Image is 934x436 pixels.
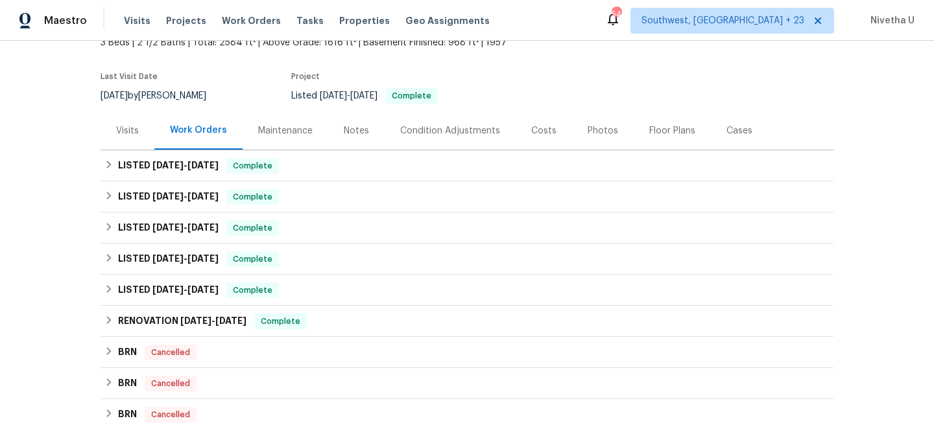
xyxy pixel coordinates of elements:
span: Complete [387,92,437,100]
span: [DATE] [152,161,184,170]
h6: LISTED [118,189,219,205]
span: Complete [228,159,278,172]
span: 3 Beds | 2 1/2 Baths | Total: 2584 ft² | Above Grade: 1616 ft² | Basement Finished: 968 ft² | 1957 [101,36,571,49]
h6: LISTED [118,251,219,267]
span: [DATE] [187,192,219,201]
span: [DATE] [187,254,219,263]
h6: BRN [118,407,137,422]
span: Complete [228,222,278,235]
span: [DATE] [187,223,219,232]
div: Work Orders [170,124,227,137]
span: Nivetha U [865,14,915,27]
span: Project [291,73,320,80]
div: Cases [726,124,752,137]
div: Condition Adjustments [400,124,500,137]
div: LISTED [DATE]-[DATE]Complete [101,275,833,306]
span: Cancelled [146,346,195,359]
div: BRN Cancelled [101,368,833,399]
div: Photos [588,124,618,137]
span: - [180,316,246,325]
span: Last Visit Date [101,73,158,80]
span: Complete [228,284,278,297]
span: Complete [228,190,278,203]
h6: LISTED [118,220,219,236]
span: [DATE] [101,91,128,100]
div: by [PERSON_NAME] [101,88,222,104]
div: LISTED [DATE]-[DATE]Complete [101,181,833,212]
span: Visits [124,14,150,27]
span: [DATE] [180,316,211,325]
div: LISTED [DATE]-[DATE]Complete [101,150,833,181]
span: [DATE] [320,91,347,100]
span: - [152,223,219,232]
span: Work Orders [222,14,281,27]
span: - [152,285,219,294]
span: Tasks [296,16,324,25]
span: - [320,91,377,100]
span: Properties [339,14,390,27]
span: [DATE] [187,161,219,170]
h6: LISTED [118,158,219,174]
h6: LISTED [118,282,219,298]
div: LISTED [DATE]-[DATE]Complete [101,244,833,275]
span: [DATE] [152,254,184,263]
span: [DATE] [152,223,184,232]
span: [DATE] [152,285,184,294]
div: BRN Cancelled [101,337,833,368]
span: [DATE] [152,192,184,201]
h6: BRN [118,376,137,391]
span: [DATE] [215,316,246,325]
div: Costs [531,124,557,137]
span: - [152,254,219,263]
div: RENOVATION [DATE]-[DATE]Complete [101,306,833,337]
span: Cancelled [146,377,195,390]
span: Listed [291,91,438,100]
span: Complete [228,253,278,266]
span: Southwest, [GEOGRAPHIC_DATA] + 23 [641,14,804,27]
div: BRN Cancelled [101,399,833,430]
span: - [152,161,219,170]
span: - [152,192,219,201]
span: Cancelled [146,408,195,421]
div: Visits [116,124,139,137]
span: Complete [256,315,305,328]
span: [DATE] [187,285,219,294]
div: Floor Plans [649,124,695,137]
span: [DATE] [350,91,377,100]
span: Maestro [44,14,87,27]
h6: RENOVATION [118,314,246,329]
div: 542 [612,8,621,21]
div: Maintenance [258,124,313,137]
div: LISTED [DATE]-[DATE]Complete [101,212,833,244]
div: Notes [344,124,369,137]
span: Projects [166,14,206,27]
h6: BRN [118,345,137,360]
span: Geo Assignments [405,14,490,27]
